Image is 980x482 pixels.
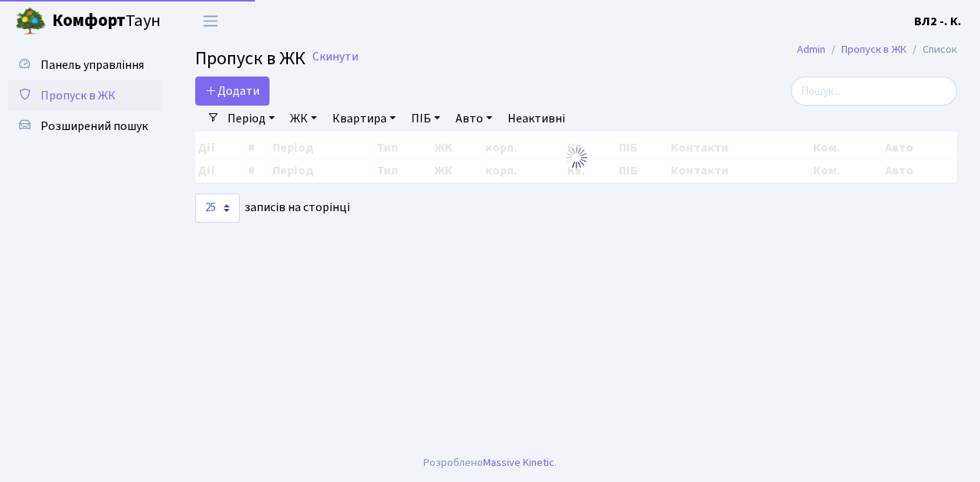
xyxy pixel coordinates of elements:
[195,45,305,72] span: Пропуск в ЖК
[8,111,161,142] a: Розширений пошук
[312,50,358,64] a: Скинути
[326,106,402,132] a: Квартира
[501,106,571,132] a: Неактивні
[791,77,957,106] input: Пошук...
[284,106,323,132] a: ЖК
[195,77,269,106] a: Додати
[449,106,498,132] a: Авто
[52,8,161,34] span: Таун
[405,106,446,132] a: ПІБ
[205,83,260,99] span: Додати
[423,454,557,471] div: Розроблено .
[8,50,161,80] a: Панель управління
[52,8,126,33] b: Комфорт
[483,454,554,471] a: Massive Kinetic
[195,194,240,223] select: записів на сторінці
[841,41,906,57] a: Пропуск в ЖК
[191,8,230,34] button: Переключити навігацію
[8,80,161,111] a: Пропуск в ЖК
[41,87,116,104] span: Пропуск в ЖК
[41,57,144,73] span: Панель управління
[15,6,46,37] img: logo.png
[914,13,962,30] b: ВЛ2 -. К.
[41,118,148,135] span: Розширений пошук
[797,41,825,57] a: Admin
[906,41,957,58] li: Список
[774,34,980,66] nav: breadcrumb
[914,12,962,31] a: ВЛ2 -. К.
[564,145,589,170] img: Обробка...
[195,194,350,223] label: записів на сторінці
[221,106,281,132] a: Період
